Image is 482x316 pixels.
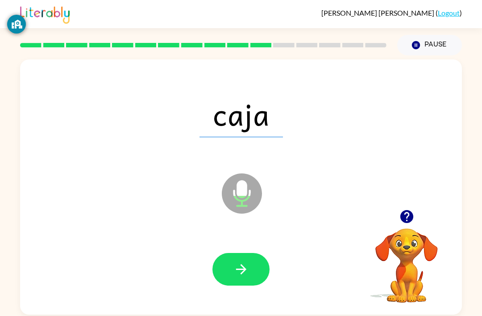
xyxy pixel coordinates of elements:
[7,14,26,33] button: GoGuardian Privacy Information
[321,8,462,17] div: ( )
[362,214,451,303] video: Your browser must support playing .mp4 files to use Literably. Please try using another browser.
[397,34,462,55] button: Pause
[199,90,283,137] span: caja
[438,8,460,17] a: Logout
[20,4,70,23] img: Literably
[321,8,436,17] span: [PERSON_NAME] [PERSON_NAME]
